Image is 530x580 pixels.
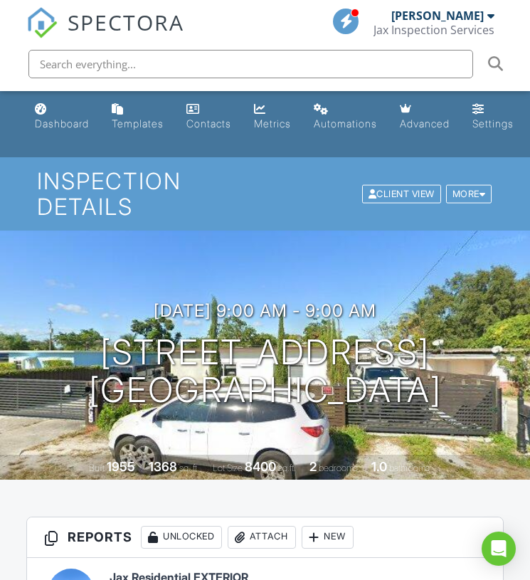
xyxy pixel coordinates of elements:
[27,517,503,558] h3: Reports
[179,463,199,473] span: sq. ft.
[28,50,473,78] input: Search everything...
[308,97,383,137] a: Automations (Basic)
[89,334,442,409] h1: [STREET_ADDRESS] [GEOGRAPHIC_DATA]
[141,526,222,549] div: Unlocked
[391,9,484,23] div: [PERSON_NAME]
[37,169,494,218] h1: Inspection Details
[149,459,177,474] div: 1368
[371,459,387,474] div: 1.0
[400,117,450,130] div: Advanced
[254,117,291,130] div: Metrics
[26,19,184,49] a: SPECTORA
[112,117,164,130] div: Templates
[361,188,445,199] a: Client View
[181,97,237,137] a: Contacts
[278,463,296,473] span: sq.ft.
[314,117,377,130] div: Automations
[362,184,441,204] div: Client View
[26,7,58,38] img: The Best Home Inspection Software - Spectora
[302,526,354,549] div: New
[309,459,317,474] div: 2
[446,184,492,204] div: More
[373,23,494,37] div: Jax Inspection Services
[482,532,516,566] div: Open Intercom Messenger
[245,459,276,474] div: 8400
[68,7,184,37] span: SPECTORA
[186,117,231,130] div: Contacts
[89,463,105,473] span: Built
[29,97,95,137] a: Dashboard
[35,117,89,130] div: Dashboard
[472,117,514,130] div: Settings
[228,526,296,549] div: Attach
[213,463,243,473] span: Lot Size
[394,97,455,137] a: Advanced
[107,459,135,474] div: 1955
[467,97,519,137] a: Settings
[154,301,376,320] h3: [DATE] 9:00 am - 9:00 am
[248,97,297,137] a: Metrics
[106,97,169,137] a: Templates
[319,463,358,473] span: bedrooms
[389,463,430,473] span: bathrooms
